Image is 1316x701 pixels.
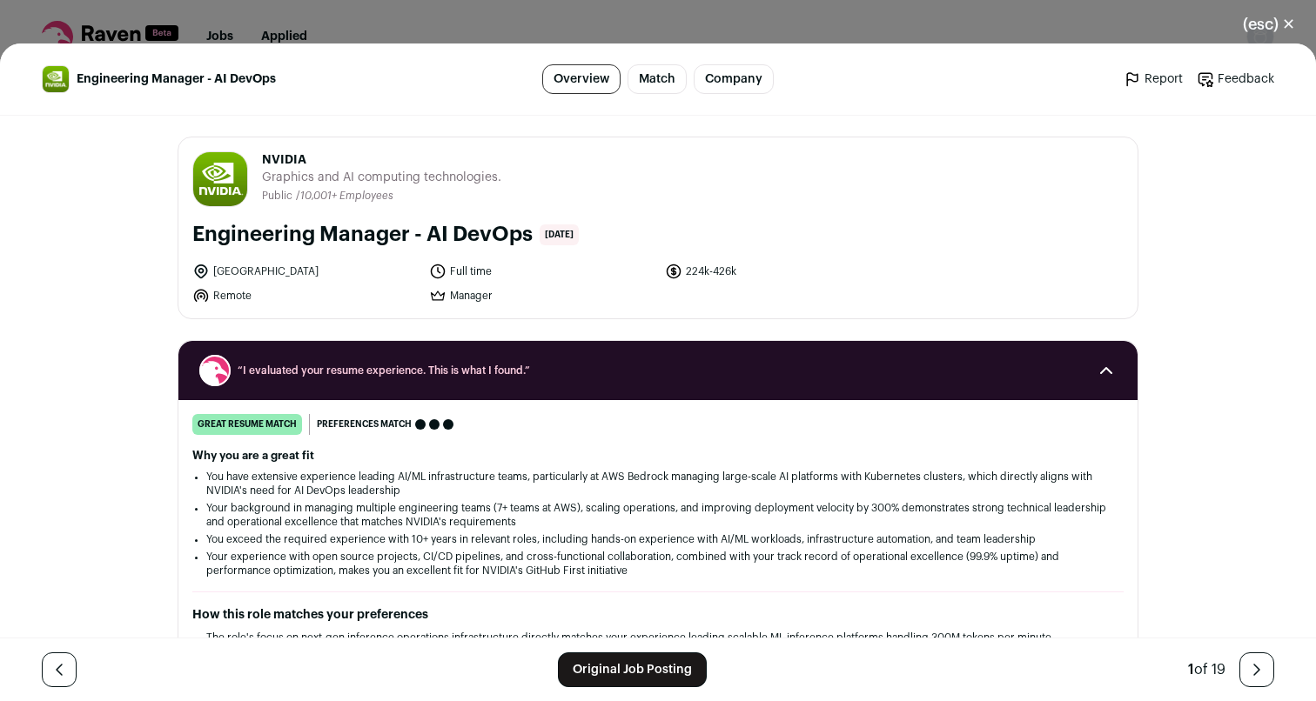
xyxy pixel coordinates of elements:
[1188,659,1225,680] div: of 19
[192,414,302,435] div: great resume match
[296,190,393,203] li: /
[558,652,707,687] a: Original Job Posting
[206,631,1110,644] li: The role's focus on next-gen inference operations infrastructure directly matches your experience...
[1222,5,1316,43] button: Close modal
[206,470,1110,497] li: You have extensive experience leading AI/ML infrastructure teams, particularly at AWS Bedrock man...
[542,64,621,94] a: Overview
[429,263,655,280] li: Full time
[300,190,393,201] span: 10,001+ Employees
[317,416,412,433] span: Preferences match
[1197,70,1274,88] a: Feedback
[628,64,687,94] a: Match
[192,606,1124,624] h2: How this role matches your preferences
[540,224,579,245] span: [DATE]
[192,263,419,280] li: [GEOGRAPHIC_DATA]
[77,70,276,88] span: Engineering Manager - AI DevOps
[1124,70,1183,88] a: Report
[192,287,419,304] li: Remote
[206,550,1110,577] li: Your experience with open source projects, CI/CD pipelines, and cross-functional collaboration, c...
[43,66,69,92] img: 21765c2efd07c533fb69e7d2fdab94113177da91290e8a5934e70fdfae65a8e1.jpg
[238,364,1078,377] span: “I evaluated your resume experience. This is what I found.”
[694,64,774,94] a: Company
[193,152,247,206] img: 21765c2efd07c533fb69e7d2fdab94113177da91290e8a5934e70fdfae65a8e1.jpg
[262,190,296,203] li: Public
[665,263,891,280] li: 224k-426k
[262,151,501,169] span: NVIDIA
[1188,663,1194,677] span: 1
[429,287,655,304] li: Manager
[206,532,1110,546] li: You exceed the required experience with 10+ years in relevant roles, including hands-on experienc...
[206,501,1110,529] li: Your background in managing multiple engineering teams (7+ teams at AWS), scaling operations, and...
[192,449,1124,463] h2: Why you are a great fit
[262,169,501,186] span: Graphics and AI computing technologies.
[192,221,533,249] h1: Engineering Manager - AI DevOps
